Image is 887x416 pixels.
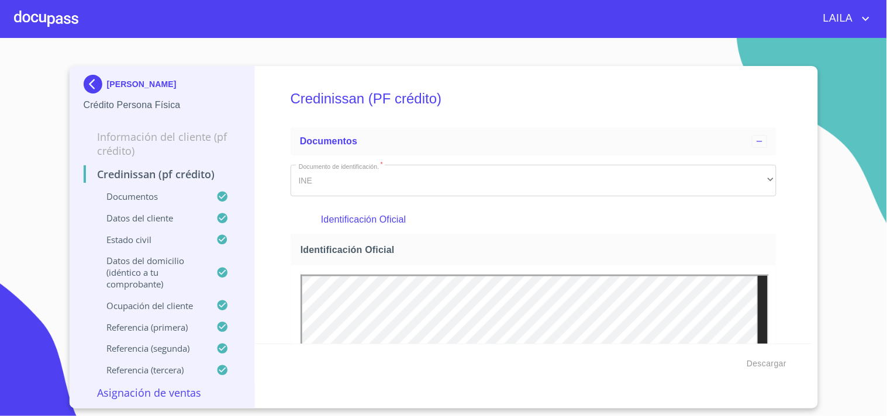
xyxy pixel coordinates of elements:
p: Credinissan (PF crédito) [84,167,241,181]
p: Información del cliente (PF crédito) [84,130,241,158]
button: account of current user [814,9,873,28]
button: Descargar [742,353,791,375]
p: Crédito Persona Física [84,98,241,112]
p: Documentos [84,190,217,202]
span: LAILA [814,9,859,28]
p: Estado civil [84,234,217,245]
p: Identificación Oficial [321,213,746,227]
h5: Credinissan (PF crédito) [291,75,776,123]
img: Docupass spot blue [84,75,107,93]
div: Documentos [291,127,776,155]
p: Referencia (primera) [84,321,217,333]
p: Datos del cliente [84,212,217,224]
p: Ocupación del Cliente [84,300,217,311]
div: INE [291,165,776,196]
p: Referencia (tercera) [84,364,217,376]
span: Descargar [747,356,786,371]
span: Documentos [300,136,357,146]
p: Datos del domicilio (idéntico a tu comprobante) [84,255,217,290]
p: Asignación de Ventas [84,386,241,400]
p: [PERSON_NAME] [107,79,177,89]
span: Identificación Oficial [301,244,771,256]
div: [PERSON_NAME] [84,75,241,98]
p: Referencia (segunda) [84,342,217,354]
